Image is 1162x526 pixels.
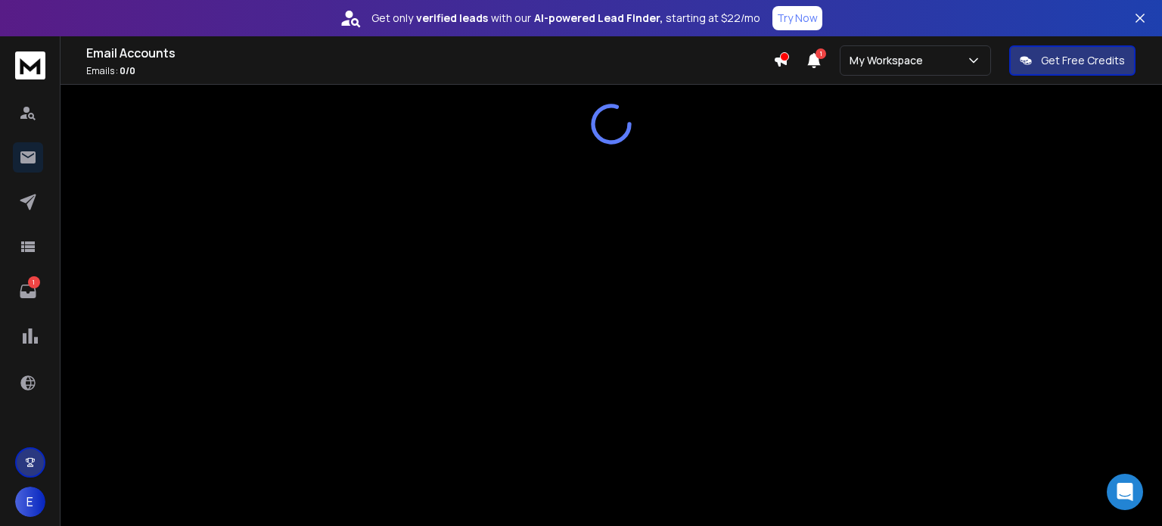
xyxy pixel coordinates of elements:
p: Emails : [86,65,773,77]
span: 1 [816,48,826,59]
strong: verified leads [416,11,488,26]
p: Get only with our starting at $22/mo [371,11,760,26]
button: E [15,487,45,517]
p: My Workspace [850,53,929,68]
h1: Email Accounts [86,44,773,62]
a: 1 [13,276,43,307]
div: Open Intercom Messenger [1107,474,1143,510]
span: 0 / 0 [120,64,135,77]
strong: AI-powered Lead Finder, [534,11,663,26]
p: Try Now [777,11,818,26]
p: 1 [28,276,40,288]
button: Get Free Credits [1009,45,1136,76]
p: Get Free Credits [1041,53,1125,68]
button: Try Now [772,6,822,30]
img: logo [15,51,45,79]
